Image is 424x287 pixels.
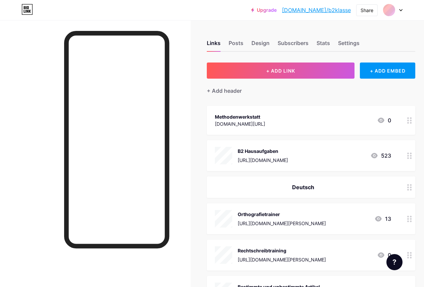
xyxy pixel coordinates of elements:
[215,120,265,127] div: [DOMAIN_NAME][URL]
[238,247,326,254] div: Rechtschreibtraining
[282,6,351,14] a: [DOMAIN_NAME]/b2klasse
[238,157,288,164] div: [URL][DOMAIN_NAME]
[370,152,391,160] div: 523
[266,68,295,74] span: + ADD LINK
[317,39,330,51] div: Stats
[374,215,391,223] div: 13
[229,39,243,51] div: Posts
[377,116,391,124] div: 0
[251,39,270,51] div: Design
[207,63,355,79] button: + ADD LINK
[238,256,326,263] div: [URL][DOMAIN_NAME][PERSON_NAME]
[238,148,288,155] div: B2 Hausaufgaben
[278,39,309,51] div: Subscribers
[238,211,326,218] div: Orthografietrainer
[207,39,221,51] div: Links
[251,7,277,13] a: Upgrade
[207,87,242,95] div: + Add header
[377,251,391,259] div: 0
[360,63,415,79] div: + ADD EMBED
[215,183,391,191] div: Deutsch
[238,220,326,227] div: [URL][DOMAIN_NAME][PERSON_NAME]
[215,113,265,120] div: Methodenwerkstatt
[338,39,360,51] div: Settings
[361,7,373,14] div: Share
